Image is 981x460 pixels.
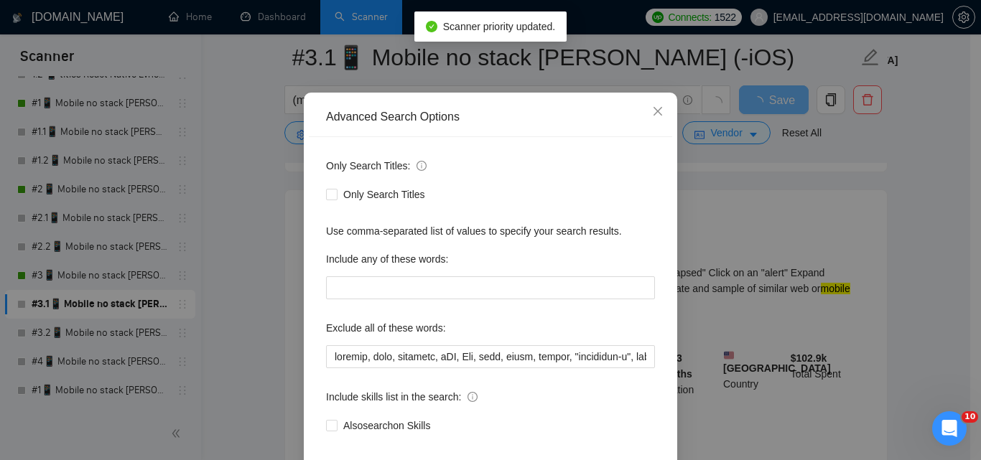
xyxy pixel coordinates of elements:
span: check-circle [426,21,437,32]
span: Scanner priority updated. [443,21,555,32]
label: Include any of these words: [326,248,448,271]
label: Exclude all of these words: [326,316,446,339]
div: Use comma-separated list of values to specify your search results. [326,223,655,239]
span: info-circle [468,392,478,402]
button: Close [638,93,677,131]
div: Advanced Search Options [326,109,655,125]
span: info-circle [417,161,427,171]
span: close [652,105,664,117]
span: 10 [962,411,978,423]
span: Also search on Skills [338,418,436,433]
span: Only Search Titles [338,187,431,202]
span: Include skills list in the search: [326,389,478,405]
iframe: Intercom live chat [932,411,967,446]
span: Only Search Titles: [326,158,427,174]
